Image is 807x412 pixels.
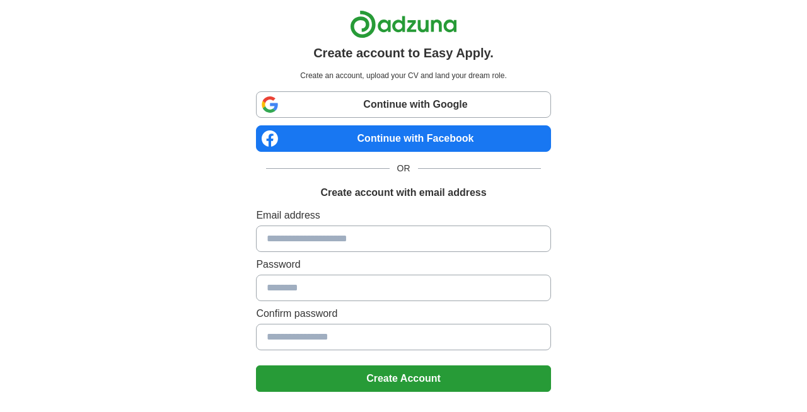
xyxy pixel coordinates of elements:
label: Confirm password [256,306,550,321]
h1: Create account with email address [320,185,486,200]
a: Continue with Facebook [256,125,550,152]
img: Adzuna logo [350,10,457,38]
a: Continue with Google [256,91,550,118]
p: Create an account, upload your CV and land your dream role. [258,70,548,81]
label: Email address [256,208,550,223]
label: Password [256,257,550,272]
span: OR [390,162,418,175]
button: Create Account [256,365,550,392]
h1: Create account to Easy Apply. [313,43,494,62]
